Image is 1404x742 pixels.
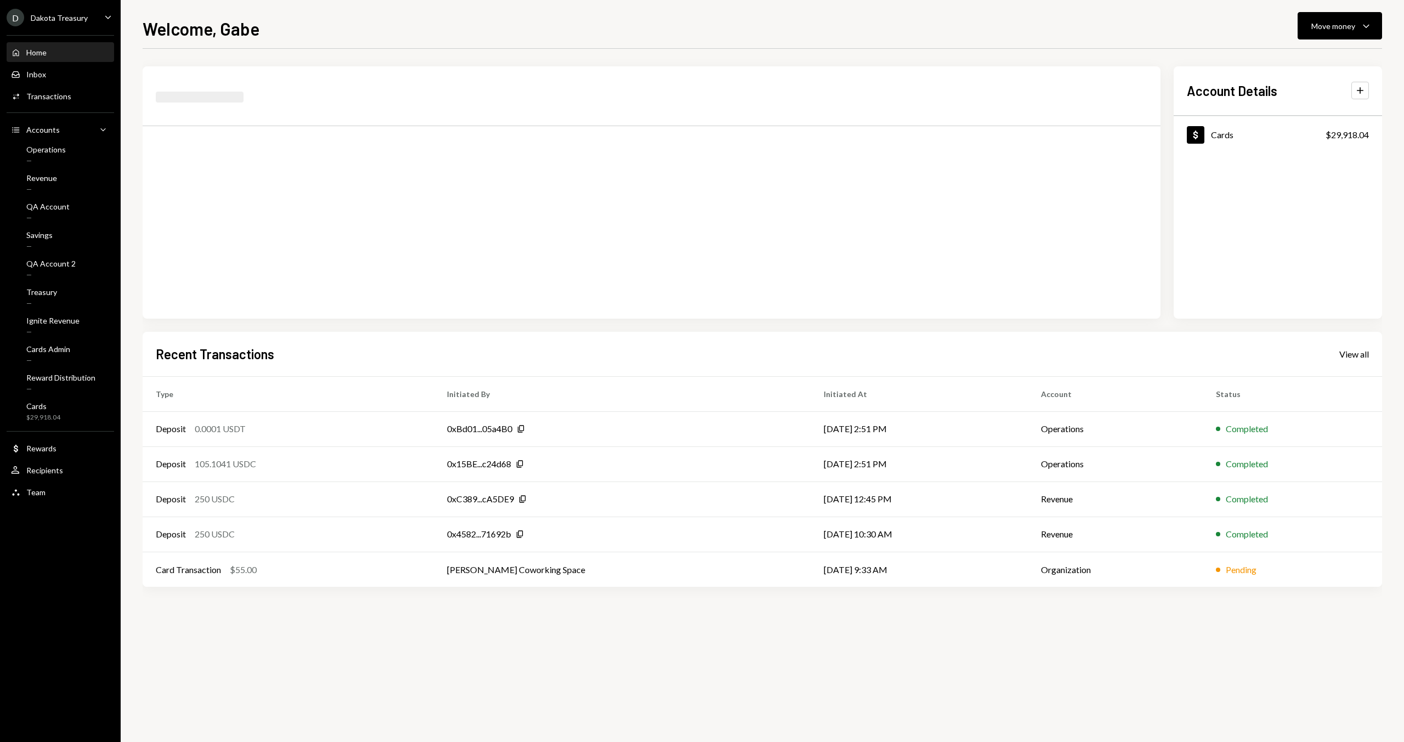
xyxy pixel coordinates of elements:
div: Deposit [156,528,186,541]
a: QA Account— [7,199,114,225]
a: Cards$29,918.04 [7,398,114,424]
div: — [26,242,53,251]
div: — [26,299,57,308]
div: Inbox [26,70,46,79]
a: Rewards [7,438,114,458]
td: Revenue [1028,517,1202,552]
button: Move money [1298,12,1382,39]
td: [DATE] 12:45 PM [811,482,1028,517]
th: Type [143,376,434,411]
div: Ignite Revenue [26,316,80,325]
div: Completed [1226,457,1268,471]
td: [DATE] 10:30 AM [811,517,1028,552]
h2: Account Details [1187,82,1277,100]
div: View all [1339,349,1369,360]
div: Cards [1211,129,1233,140]
div: 250 USDC [195,528,235,541]
div: Revenue [26,173,57,183]
div: Recipients [26,466,63,475]
div: Pending [1226,563,1256,576]
td: Revenue [1028,482,1202,517]
div: — [26,185,57,194]
th: Account [1028,376,1202,411]
div: — [26,213,70,223]
div: 250 USDC [195,492,235,506]
a: QA Account 2— [7,256,114,282]
div: Dakota Treasury [31,13,88,22]
div: Completed [1226,422,1268,435]
div: Cards [26,401,60,411]
a: Cards$29,918.04 [1174,116,1382,153]
a: Home [7,42,114,62]
div: 105.1041 USDC [195,457,256,471]
a: Operations— [7,141,114,168]
td: [DATE] 2:51 PM [811,411,1028,446]
th: Initiated At [811,376,1028,411]
div: Savings [26,230,53,240]
div: Completed [1226,528,1268,541]
div: Reward Distribution [26,373,95,382]
a: Accounts [7,120,114,139]
a: Team [7,482,114,502]
div: Completed [1226,492,1268,506]
div: $55.00 [230,563,257,576]
a: Inbox [7,64,114,84]
a: Cards Admin— [7,341,114,367]
td: [DATE] 9:33 AM [811,552,1028,587]
div: QA Account [26,202,70,211]
div: Move money [1311,20,1355,32]
a: Revenue— [7,170,114,196]
a: View all [1339,348,1369,360]
div: Deposit [156,457,186,471]
td: Operations [1028,446,1202,482]
div: 0xBd01...05a4B0 [447,422,512,435]
h2: Recent Transactions [156,345,274,363]
div: — [26,270,76,280]
a: Ignite Revenue— [7,313,114,339]
div: Team [26,488,46,497]
a: Savings— [7,227,114,253]
div: Rewards [26,444,56,453]
div: 0.0001 USDT [195,422,246,435]
td: Operations [1028,411,1202,446]
a: Treasury— [7,284,114,310]
div: — [26,356,70,365]
div: Cards Admin [26,344,70,354]
div: $29,918.04 [26,413,60,422]
div: Deposit [156,422,186,435]
div: 0xC389...cA5DE9 [447,492,514,506]
td: Organization [1028,552,1202,587]
div: — [26,156,66,166]
h1: Welcome, Gabe [143,18,259,39]
div: Operations [26,145,66,154]
div: Treasury [26,287,57,297]
a: Reward Distribution— [7,370,114,396]
div: Home [26,48,47,57]
th: Status [1203,376,1382,411]
td: [PERSON_NAME] Coworking Space [434,552,811,587]
td: [DATE] 2:51 PM [811,446,1028,482]
a: Transactions [7,86,114,106]
div: Deposit [156,492,186,506]
div: Card Transaction [156,563,221,576]
div: Transactions [26,92,71,101]
div: — [26,384,95,394]
th: Initiated By [434,376,811,411]
div: QA Account 2 [26,259,76,268]
div: Accounts [26,125,60,134]
div: $29,918.04 [1326,128,1369,141]
div: — [26,327,80,337]
div: D [7,9,24,26]
div: 0x15BE...c24d68 [447,457,511,471]
div: 0x4582...71692b [447,528,511,541]
a: Recipients [7,460,114,480]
